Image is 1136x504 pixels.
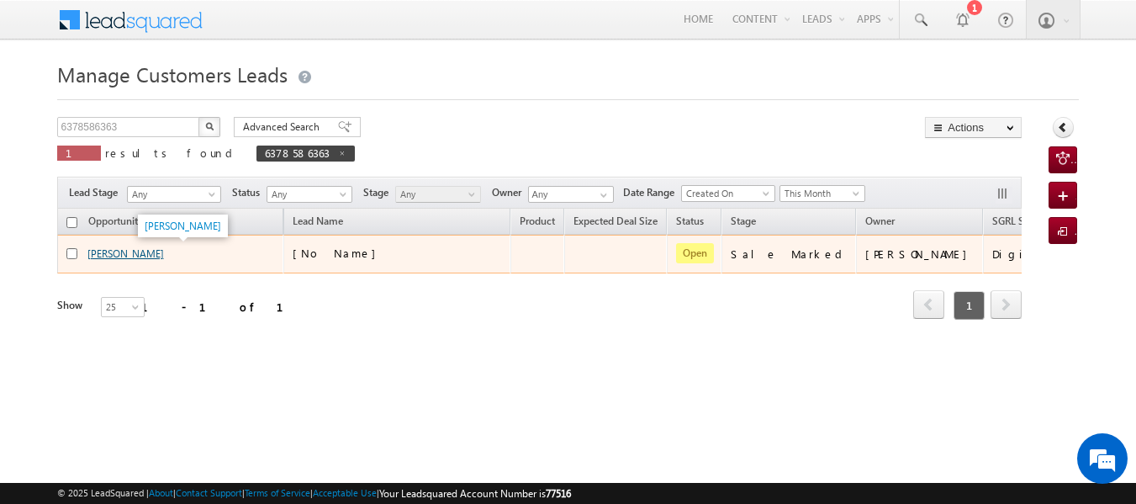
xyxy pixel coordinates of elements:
[681,185,775,202] a: Created On
[29,88,71,110] img: d_60004797649_company_0_60004797649
[722,212,764,234] a: Stage
[87,247,164,260] a: [PERSON_NAME]
[731,215,756,227] span: Stage
[88,215,172,227] span: Opportunity Name
[520,215,555,227] span: Product
[57,485,571,501] span: © 2025 LeadSquared | | | | |
[293,246,384,260] span: [No Name]
[492,185,528,200] span: Owner
[243,119,325,135] span: Advanced Search
[66,217,77,228] input: Check all records
[57,298,87,313] div: Show
[127,186,221,203] a: Any
[913,290,944,319] span: prev
[528,186,614,203] input: Type to Search
[865,247,975,262] div: [PERSON_NAME]
[780,186,860,201] span: This Month
[992,215,1070,227] span: SGRL Sub Source
[546,487,571,500] span: 77516
[265,146,330,160] span: 6378586363
[668,212,712,234] a: Status
[69,185,124,200] span: Lead Stage
[396,187,476,202] span: Any
[865,215,895,227] span: Owner
[57,61,288,88] span: Manage Customers Leads
[176,487,242,498] a: Contact Support
[313,487,377,498] a: Acceptable Use
[105,146,239,160] span: results found
[573,215,658,227] span: Expected Deal Size
[623,185,681,200] span: Date Range
[128,187,215,202] span: Any
[276,8,316,49] div: Minimize live chat window
[779,185,865,202] a: This Month
[954,291,985,320] span: 1
[284,212,351,234] span: Lead Name
[991,292,1022,319] a: next
[145,220,221,232] a: [PERSON_NAME]
[232,185,267,200] span: Status
[363,185,395,200] span: Stage
[229,389,305,411] em: Start Chat
[395,186,481,203] a: Any
[149,487,173,498] a: About
[676,243,714,263] span: Open
[991,290,1022,319] span: next
[682,186,769,201] span: Created On
[379,487,571,500] span: Your Leadsquared Account Number is
[102,300,146,315] span: 25
[565,212,666,234] a: Expected Deal Size
[101,297,145,317] a: 25
[591,187,612,204] a: Show All Items
[925,117,1022,138] button: Actions
[245,487,310,498] a: Terms of Service
[731,247,848,262] div: Sale Marked
[22,156,307,374] textarea: Type your message and hit 'Enter'
[141,297,304,316] div: 1 - 1 of 1
[66,146,92,160] span: 1
[267,187,347,202] span: Any
[87,88,283,110] div: Chat with us now
[205,122,214,130] img: Search
[80,212,181,234] a: Opportunity Name
[913,292,944,319] a: prev
[267,186,352,203] a: Any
